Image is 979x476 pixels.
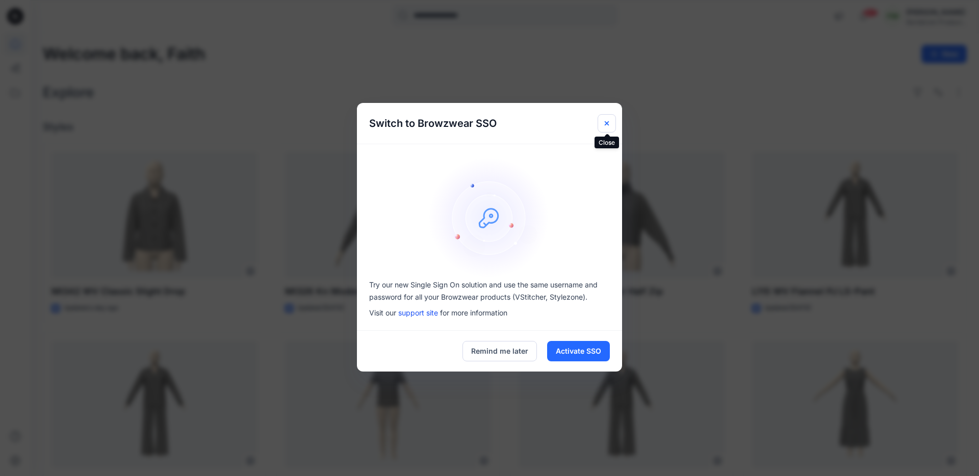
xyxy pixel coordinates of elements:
button: Activate SSO [547,341,610,361]
img: onboarding-sz2.1ef2cb9c.svg [428,156,551,279]
button: Remind me later [462,341,537,361]
a: support site [398,308,438,317]
button: Close [598,114,616,133]
p: Try our new Single Sign On solution and use the same username and password for all your Browzwear... [369,279,610,303]
h5: Switch to Browzwear SSO [357,103,509,144]
p: Visit our for more information [369,307,610,318]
